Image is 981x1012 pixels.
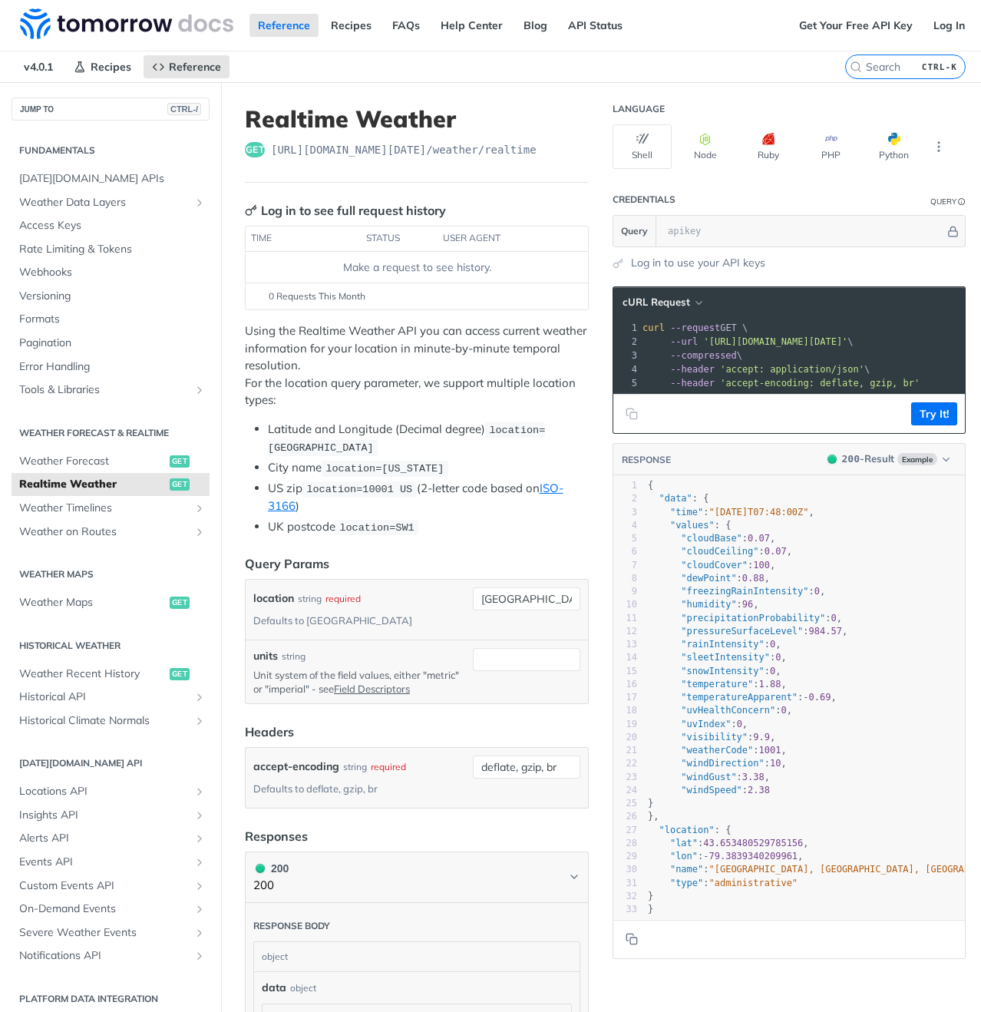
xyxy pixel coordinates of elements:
span: 'accept-encoding: deflate, gzip, br' [720,378,920,389]
a: Help Center [432,14,511,37]
h1: Realtime Weather [245,105,589,133]
span: get [170,455,190,468]
div: 17 [613,691,637,704]
span: 2.38 [748,785,770,795]
span: "sleetIntensity" [681,652,770,663]
span: "cloudCeiling" [681,546,758,557]
span: 200 [842,453,860,465]
span: "temperature" [681,679,753,690]
span: "administrative" [709,878,798,888]
span: "dewPoint" [681,573,736,584]
span: 0 [814,586,820,597]
span: Weather Data Layers [19,195,190,210]
div: 31 [613,877,637,890]
a: Get Your Free API Key [791,14,921,37]
span: 200 [256,864,265,873]
button: 200 200200 [253,860,580,895]
th: status [361,227,438,251]
span: 96 [742,599,753,610]
button: JUMP TOCTRL-/ [12,98,210,121]
span: : , [648,745,787,756]
button: Python [864,124,923,169]
div: 3 [613,506,637,519]
button: Show subpages for Insights API [193,809,206,822]
span: location=[US_STATE] [325,463,444,475]
span: } [648,798,653,809]
span: Rate Limiting & Tokens [19,242,206,257]
span: : , [648,732,775,742]
a: Blog [515,14,556,37]
button: Show subpages for Weather Timelines [193,502,206,514]
span: get [170,478,190,491]
div: 26 [613,810,637,823]
a: Recipes [65,55,140,78]
span: 10 [770,758,781,769]
a: Field Descriptors [334,683,410,695]
span: }, [648,811,659,822]
a: Log In [925,14,973,37]
div: 14 [613,651,637,664]
button: RESPONSE [621,452,672,468]
span: : , [648,626,847,637]
button: More Languages [927,135,950,158]
span: 0 [770,666,775,676]
a: Realtime Weatherget [12,473,210,496]
span: 0.69 [809,692,831,703]
span: --compressed [670,350,737,361]
label: units [253,648,278,664]
span: get [170,597,190,609]
span: : , [648,586,825,597]
span: On-Demand Events [19,901,190,917]
p: Using the Realtime Weather API you can access current weather information for your location in mi... [245,322,589,409]
a: Webhooks [12,261,210,284]
span: : [648,878,798,888]
span: 1001 [759,745,781,756]
a: Rate Limiting & Tokens [12,238,210,261]
span: Reference [169,60,221,74]
span: Weather on Routes [19,524,190,540]
span: 0.07 [765,546,787,557]
a: Historical Climate NormalsShow subpages for Historical Climate Normals [12,709,210,733]
div: 28 [613,837,637,850]
span: } [648,904,653,914]
button: Show subpages for Notifications API [193,950,206,962]
button: Hide [945,223,961,239]
span: } [648,891,653,901]
button: Show subpages for Historical Climate Normals [193,715,206,727]
span: 'accept: application/json' [720,364,864,375]
button: Ruby [738,124,798,169]
span: : , [648,692,837,703]
h2: [DATE][DOMAIN_NAME] API [12,756,210,770]
div: 2 [613,492,637,505]
button: Show subpages for Locations API [193,785,206,798]
span: : , [648,838,809,848]
span: "name" [670,864,703,875]
div: 13 [613,638,637,651]
span: Error Handling [19,359,206,375]
a: Notifications APIShow subpages for Notifications API [12,944,210,967]
div: 9 [613,585,637,598]
span: Alerts API [19,831,190,846]
div: Credentials [613,193,675,206]
button: 200200-ResultExample [820,451,957,467]
a: Weather on RoutesShow subpages for Weather on Routes [12,521,210,544]
span: Locations API [19,784,190,799]
div: string [298,587,322,610]
span: v4.0.1 [15,55,61,78]
span: : , [648,560,775,570]
span: { [648,480,653,491]
button: Show subpages for Weather on Routes [193,526,206,538]
span: "lon" [670,851,698,862]
button: cURL Request [617,295,707,310]
span: 0 [775,652,781,663]
div: 2 [613,335,639,349]
span: "precipitationProbability" [681,613,825,623]
p: Unit system of the field values, either "metric" or "imperial" - see [253,668,467,696]
a: Events APIShow subpages for Events API [12,851,210,874]
div: 25 [613,797,637,810]
span: 0 [831,613,836,623]
div: 16 [613,678,637,691]
div: 23 [613,771,637,784]
div: 5 [613,532,637,545]
a: Weather Recent Historyget [12,663,210,686]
